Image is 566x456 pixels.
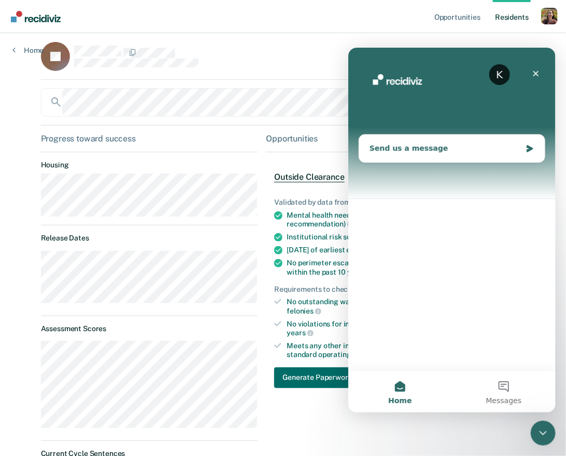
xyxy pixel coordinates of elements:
[287,329,313,337] span: years
[287,246,518,254] div: [DATE] of earliest established release
[287,259,518,276] div: No perimeter escapes within the current sentence structure or within the past 10
[347,268,374,276] span: years
[274,172,344,182] span: Outside Clearance
[287,307,321,315] span: felonies
[274,285,518,294] div: Requirements to check
[541,8,558,24] button: Profile dropdown button
[348,48,556,412] iframe: Intercom live chat
[287,233,518,241] div: Institutional risk score is
[287,341,518,359] div: Meets any other institution-specific requirements established in standard operating procedures
[287,211,518,229] div: Mental health needs score is MH-1 or MH-2 (or MH-3, with written
[266,161,527,194] div: Outside ClearanceEligible
[12,46,44,55] a: Home
[41,161,258,169] dt: Housing
[274,198,518,207] div: Validated by data from MOCIS and OP-II
[41,134,258,144] div: Progress toward success
[287,297,518,315] div: No outstanding wants, warrants, or detainers for Class A–D
[41,324,258,333] dt: Assessment Scores
[531,421,556,446] iframe: Intercom live chat
[274,367,360,388] button: Generate Paperwork
[41,234,258,243] dt: Release Dates
[287,220,353,228] span: recommendation)
[287,320,518,337] div: No violations for introducing drugs or contraband within the past 2
[11,11,61,22] img: Recidiviz
[266,134,527,144] div: Opportunities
